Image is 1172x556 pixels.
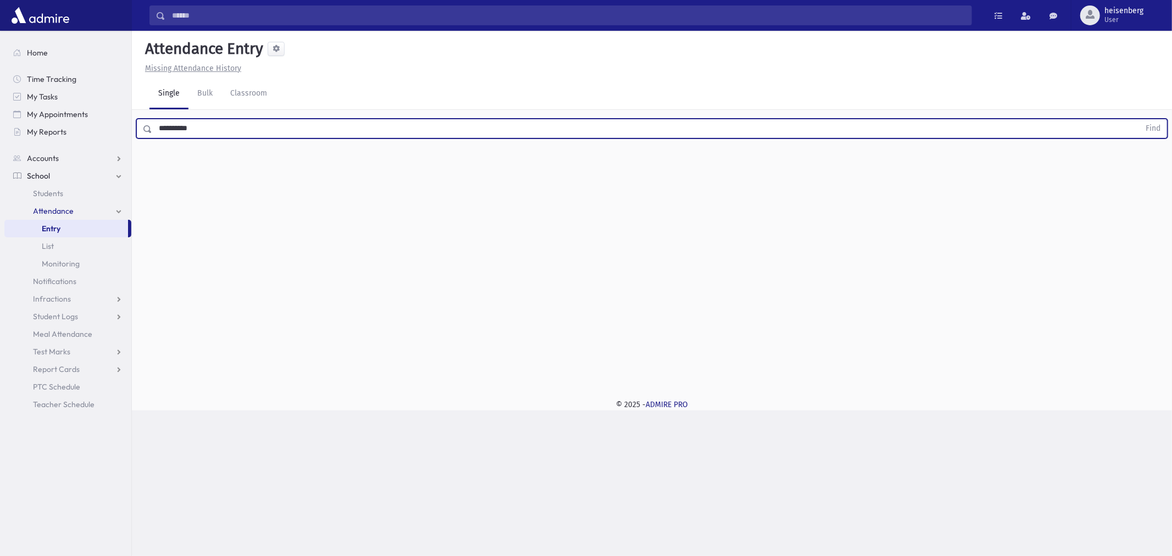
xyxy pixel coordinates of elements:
span: List [42,241,54,251]
a: PTC Schedule [4,378,131,396]
span: Time Tracking [27,74,76,84]
span: Home [27,48,48,58]
span: Test Marks [33,347,70,357]
a: Report Cards [4,360,131,378]
span: Report Cards [33,364,80,374]
span: Student Logs [33,312,78,321]
button: Find [1139,119,1167,138]
span: School [27,171,50,181]
span: My Tasks [27,92,58,102]
a: Students [4,185,131,202]
a: Attendance [4,202,131,220]
a: Bulk [188,79,221,109]
span: Monitoring [42,259,80,269]
span: Entry [42,224,60,233]
a: Teacher Schedule [4,396,131,413]
a: My Reports [4,123,131,141]
a: Missing Attendance History [141,64,241,73]
div: © 2025 - [149,399,1154,410]
a: Infractions [4,290,131,308]
span: Students [33,188,63,198]
a: Notifications [4,273,131,290]
a: List [4,237,131,255]
span: Notifications [33,276,76,286]
a: Meal Attendance [4,325,131,343]
a: Accounts [4,149,131,167]
span: Meal Attendance [33,329,92,339]
img: AdmirePro [9,4,72,26]
a: Test Marks [4,343,131,360]
a: My Tasks [4,88,131,105]
h5: Attendance Entry [141,40,263,58]
span: My Reports [27,127,66,137]
span: Accounts [27,153,59,163]
a: School [4,167,131,185]
a: ADMIRE PRO [646,400,688,409]
a: Home [4,44,131,62]
a: Student Logs [4,308,131,325]
a: My Appointments [4,105,131,123]
a: Single [149,79,188,109]
u: Missing Attendance History [145,64,241,73]
a: Time Tracking [4,70,131,88]
span: PTC Schedule [33,382,80,392]
input: Search [165,5,971,25]
a: Classroom [221,79,276,109]
a: Entry [4,220,128,237]
a: Monitoring [4,255,131,273]
span: User [1104,15,1143,24]
span: Attendance [33,206,74,216]
span: Infractions [33,294,71,304]
span: My Appointments [27,109,88,119]
span: Teacher Schedule [33,399,95,409]
span: heisenberg [1104,7,1143,15]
